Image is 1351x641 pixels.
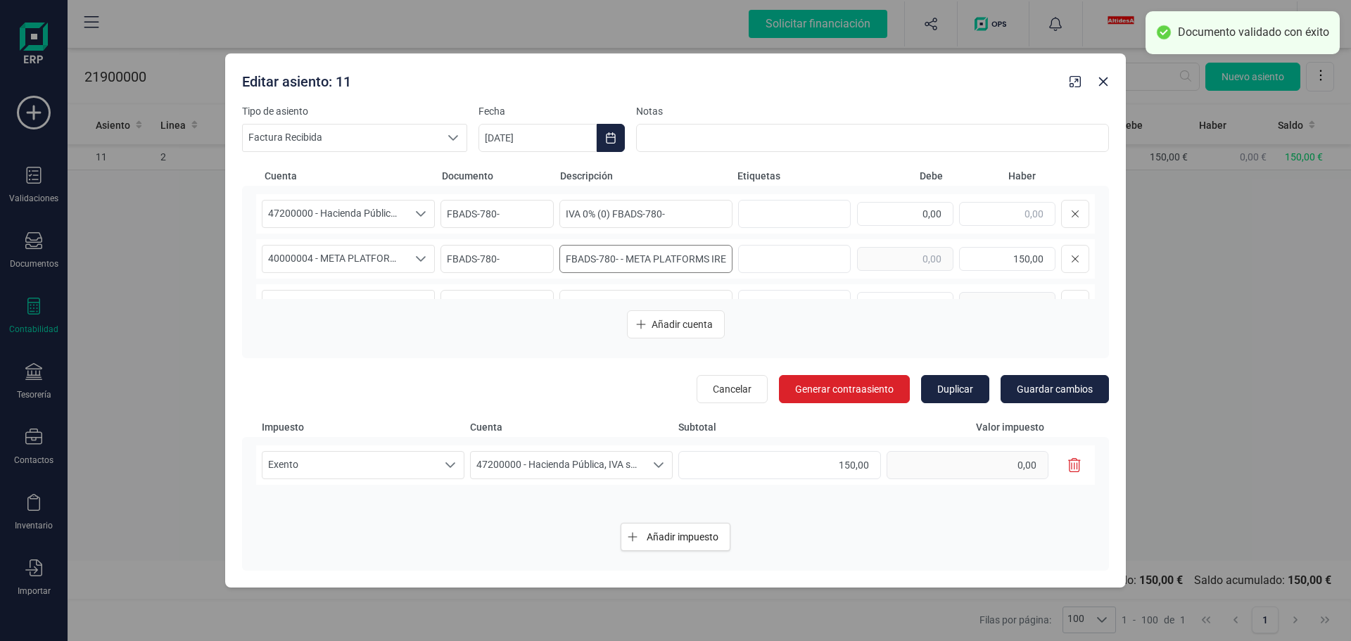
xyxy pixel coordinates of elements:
span: Cuenta [470,420,673,434]
div: Seleccione un porcentaje [437,452,464,478]
button: Choose Date [597,124,625,152]
span: Etiquetas [737,169,850,183]
span: 21900000 - Otro inmovilizado material [262,291,407,317]
span: 47200000 - Hacienda Pública, IVA soportado [471,452,645,478]
span: Guardar cambios [1017,382,1093,396]
input: 0,00 [678,451,881,479]
span: Subtotal [678,420,881,434]
button: Duplicar [921,375,989,403]
div: Seleccione una cuenta [407,291,434,317]
div: Seleccione una cuenta [407,246,434,272]
label: Notas [636,104,1109,118]
span: Impuesto [262,420,464,434]
span: Descripción [560,169,732,183]
span: Añadir cuenta [652,317,713,331]
div: Seleccione una cuenta [407,201,434,227]
div: Editar asiento: 11 [236,66,1064,91]
span: Añadir impuesto [647,530,718,544]
input: 0,00 [857,202,953,226]
span: Cancelar [713,382,751,396]
span: Duplicar [937,382,973,396]
span: Documento [442,169,554,183]
span: 47200000 - Hacienda Pública, IVA soportado [262,201,407,227]
button: Generar contraasiento [779,375,910,403]
input: 0,00 [887,451,1048,479]
span: Factura Recibida [243,125,440,151]
label: Fecha [478,104,625,118]
input: 0,00 [857,292,953,316]
button: Cancelar [697,375,768,403]
span: Cuenta [265,169,436,183]
input: 0,00 [959,202,1055,226]
input: 0,00 [959,292,1055,316]
span: Exento [262,452,437,478]
button: Guardar cambios [1001,375,1109,403]
input: 0,00 [959,247,1055,271]
span: Valor impuesto [887,420,1058,434]
div: Seleccione una cuenta [645,452,672,478]
input: 0,00 [857,247,953,271]
span: 40000004 - META PLATFORMS IRELAND LIMITED [262,246,407,272]
span: Generar contraasiento [795,382,894,396]
span: Haber [949,169,1036,183]
span: Debe [856,169,943,183]
button: Añadir impuesto [621,523,730,551]
label: Tipo de asiento [242,104,467,118]
button: Añadir cuenta [627,310,725,338]
div: Documento validado con éxito [1178,25,1329,40]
